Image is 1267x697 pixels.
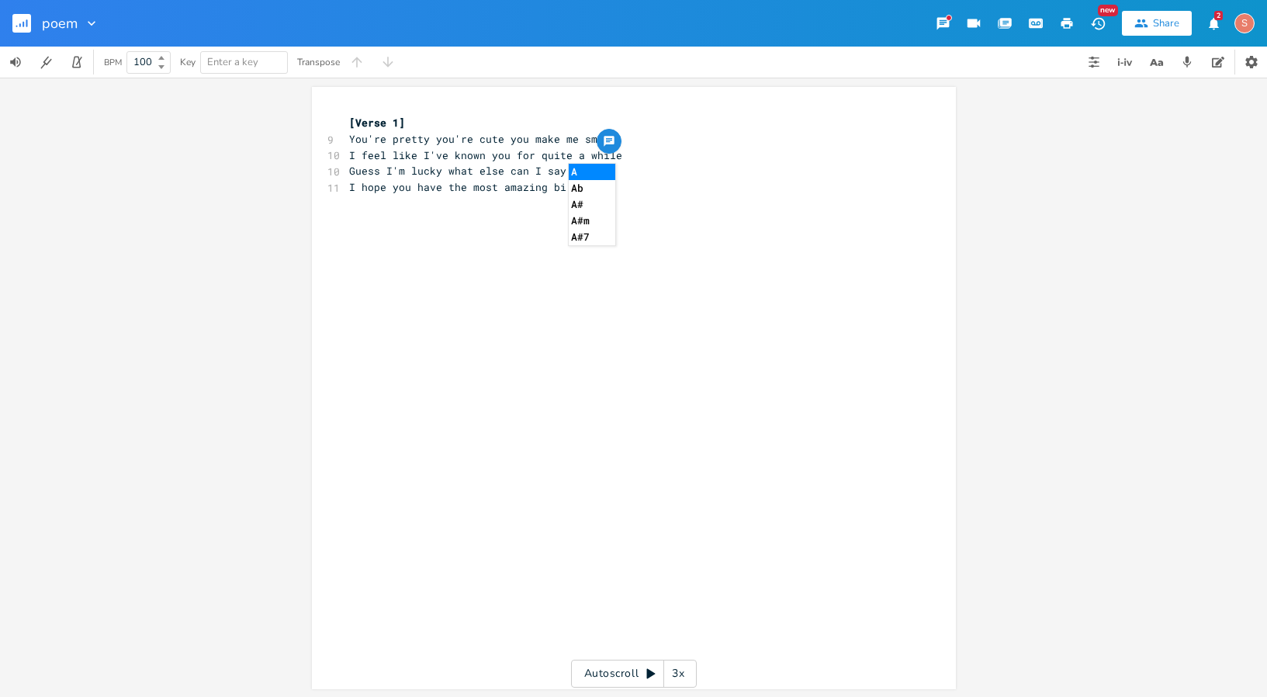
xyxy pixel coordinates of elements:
span: I feel like I've known you for quite a while [349,148,622,162]
div: swvet34 [1234,13,1255,33]
span: I hope you have the most amazing birthday [349,180,604,194]
div: BPM [104,58,122,67]
span: [Verse 1] [349,116,405,130]
span: You're pretty you're cute you make me smile [349,132,616,146]
li: Ab [569,180,615,196]
li: A#7 [569,229,615,245]
div: Key [180,57,196,67]
button: 2 [1198,9,1229,37]
div: Share [1153,16,1179,30]
li: A [569,164,615,180]
span: Guess I'm lucky what else can I say [349,164,566,178]
button: Share [1122,11,1192,36]
li: A#m [569,213,615,229]
span: Enter a key [207,55,258,69]
div: Autoscroll [571,660,697,688]
div: Transpose [297,57,340,67]
div: 3x [664,660,692,688]
button: New [1082,9,1113,37]
li: A# [569,196,615,213]
div: New [1098,5,1118,16]
span: poem [42,16,78,30]
button: S [1234,5,1255,41]
div: 2 [1214,11,1223,20]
